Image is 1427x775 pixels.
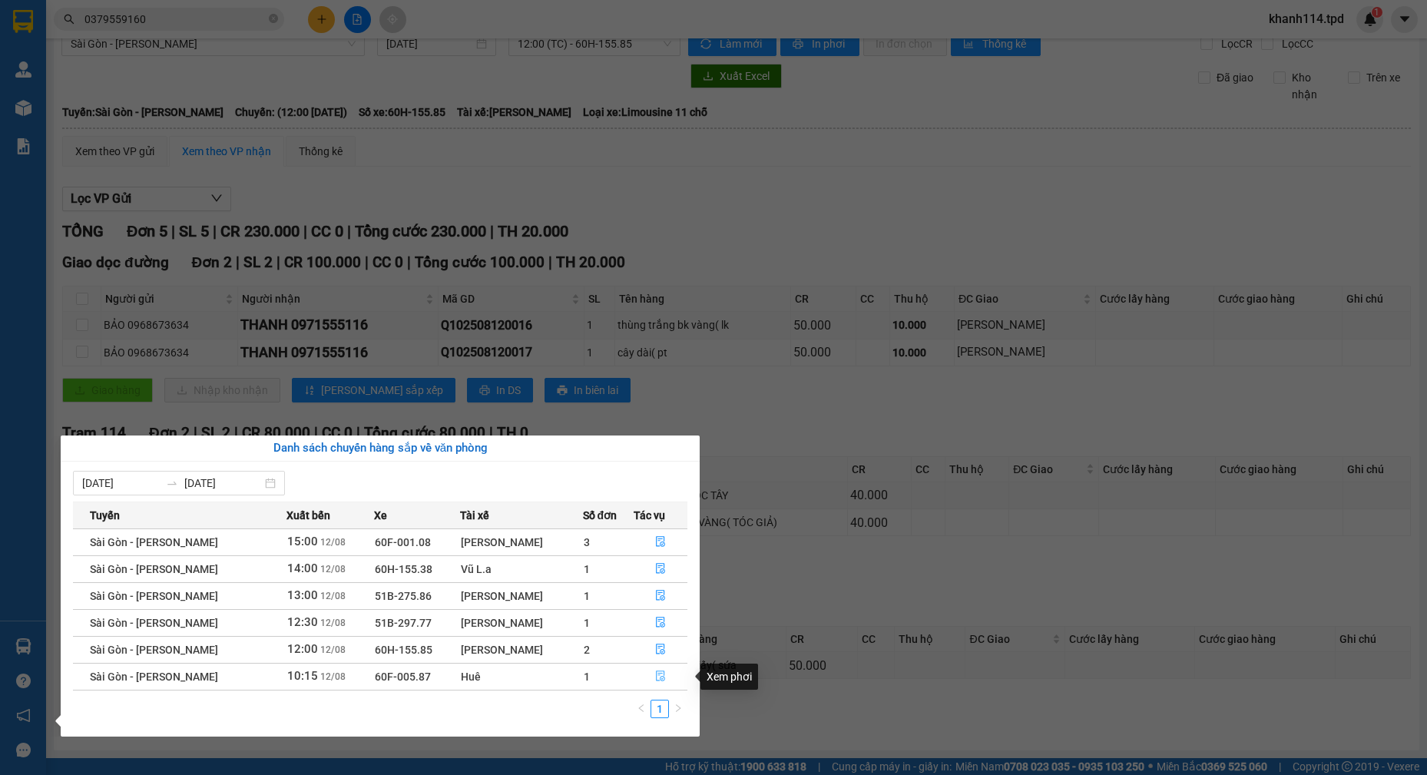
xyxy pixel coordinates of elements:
span: Số đơn [583,507,617,524]
button: file-done [634,611,687,635]
button: left [632,700,651,718]
span: 12/08 [320,591,346,601]
span: Nhận: [121,15,157,31]
span: Xe [374,507,387,524]
span: 2 [584,644,590,656]
div: Trạm 114 [13,13,110,31]
span: left [637,704,646,713]
span: file-done [655,671,666,683]
span: Sài Gòn - [PERSON_NAME] [90,590,218,602]
span: 60F-005.87 [375,671,431,683]
span: Sài Gòn - [PERSON_NAME] [90,563,218,575]
span: 13:00 [287,588,318,602]
div: Vũ L.a [461,561,581,578]
span: 1 [584,671,590,683]
span: Xuất bến [286,507,330,524]
span: 1 [584,617,590,629]
span: 12:00 [287,642,318,656]
div: [PERSON_NAME] [461,588,581,604]
span: 60H-155.85 [375,644,432,656]
span: Sài Gòn - [PERSON_NAME] [90,536,218,548]
span: 1 [584,563,590,575]
button: right [669,700,687,718]
span: swap-right [166,477,178,489]
span: 15:00 [287,535,318,548]
input: Đến ngày [184,475,262,492]
div: [PERSON_NAME] [461,641,581,658]
span: Tác vụ [634,507,665,524]
span: 12/08 [320,671,346,682]
button: file-done [634,530,687,555]
span: 1 [584,590,590,602]
span: 51B-275.86 [375,590,432,602]
span: Gửi: [13,15,37,31]
div: tuyết [13,31,110,50]
span: file-done [655,590,666,602]
span: 12/08 [320,618,346,628]
div: Danh sách chuyến hàng sắp về văn phòng [73,439,687,458]
li: Previous Page [632,700,651,718]
span: 12:30 [287,615,318,629]
span: Tuyến [90,507,120,524]
span: Sài Gòn - [PERSON_NAME] [90,644,218,656]
span: file-done [655,617,666,629]
button: file-done [634,638,687,662]
span: Sài Gòn - [PERSON_NAME] [90,671,218,683]
span: 60F-001.08 [375,536,431,548]
span: 14:00 [287,561,318,575]
button: file-done [634,557,687,581]
input: Từ ngày [82,475,160,492]
span: 12/08 [320,644,346,655]
div: [PERSON_NAME] [461,534,581,551]
li: Next Page [669,700,687,718]
span: 3 [584,536,590,548]
span: 10:15 [287,669,318,683]
div: NGUYÊN ( gọi gấp ) [121,50,217,87]
span: file-done [655,644,666,656]
li: 1 [651,700,669,718]
div: Xem phơi [700,664,758,690]
div: Huê [461,668,581,685]
a: 1 [651,700,668,717]
span: to [166,477,178,489]
button: file-done [634,584,687,608]
span: Sài Gòn - [PERSON_NAME] [90,617,218,629]
div: Quận 10 [121,13,217,50]
span: 60H-155.38 [375,563,432,575]
span: file-done [655,536,666,548]
span: file-done [655,563,666,575]
button: file-done [634,664,687,689]
span: 12/08 [320,564,346,575]
span: right [674,704,683,713]
span: 12/08 [320,537,346,548]
span: Tài xế [460,507,489,524]
span: 51B-297.77 [375,617,432,629]
div: [PERSON_NAME] [461,614,581,631]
